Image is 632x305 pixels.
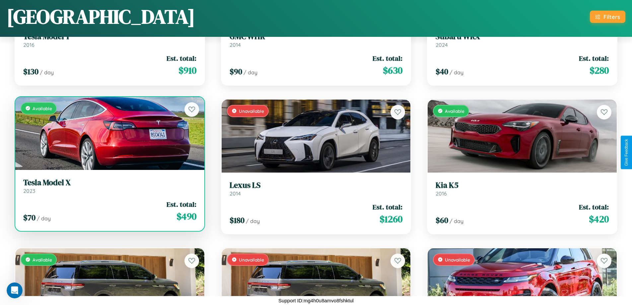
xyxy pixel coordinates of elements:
span: $ 70 [23,212,35,223]
span: 2024 [436,41,448,48]
h3: Tesla Model Y [23,32,196,41]
span: Available [33,106,52,111]
span: $ 90 [230,66,242,77]
span: $ 630 [383,64,402,77]
span: / day [450,69,463,76]
span: / day [244,69,257,76]
span: $ 1260 [380,212,402,226]
a: Kia K52016 [436,181,609,197]
span: Est. total: [579,202,609,212]
span: / day [450,218,463,224]
span: 2023 [23,188,35,194]
h3: Tesla Model X [23,178,196,188]
span: Est. total: [167,53,196,63]
a: Lexus LS2014 [230,181,403,197]
span: Available [33,257,52,263]
span: $ 910 [178,64,196,77]
span: / day [246,218,260,224]
h3: GMC WHR [230,32,403,41]
span: 2016 [23,41,35,48]
span: Est. total: [373,202,402,212]
span: / day [37,215,51,222]
span: Unavailable [445,257,470,263]
h1: [GEOGRAPHIC_DATA] [7,3,195,30]
span: Unavailable [239,257,264,263]
span: 2014 [230,41,241,48]
button: Filters [590,11,625,23]
span: Unavailable [239,108,264,114]
span: Available [445,108,464,114]
span: Est. total: [579,53,609,63]
a: Tesla Model Y2016 [23,32,196,48]
span: $ 60 [436,215,448,226]
div: Give Feedback [624,139,629,166]
span: / day [40,69,54,76]
a: Subaru WRX2024 [436,32,609,48]
span: $ 490 [176,210,196,223]
iframe: Intercom live chat [7,282,23,298]
a: Tesla Model X2023 [23,178,196,194]
span: $ 40 [436,66,448,77]
h3: Lexus LS [230,181,403,190]
span: Est. total: [373,53,402,63]
h3: Kia K5 [436,181,609,190]
h3: Subaru WRX [436,32,609,41]
span: Est. total: [167,199,196,209]
span: 2014 [230,190,241,197]
a: GMC WHR2014 [230,32,403,48]
span: $ 420 [589,212,609,226]
span: 2016 [436,190,447,197]
span: $ 180 [230,215,245,226]
p: Support ID: mg4h0u8amvo8fshktul [278,296,354,305]
div: Filters [603,13,620,20]
span: $ 130 [23,66,38,77]
span: $ 280 [590,64,609,77]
